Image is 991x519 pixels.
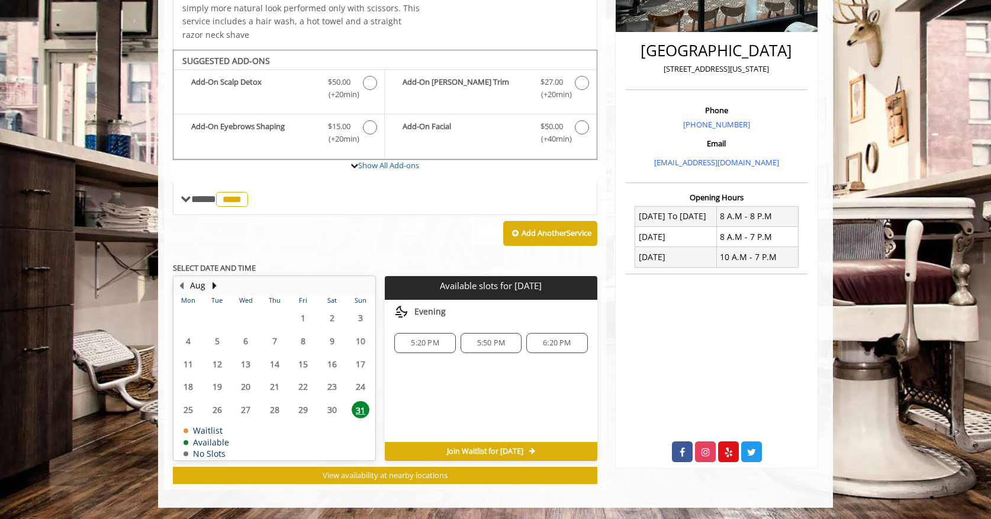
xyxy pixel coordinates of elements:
[328,76,350,88] span: $50.00
[328,120,350,133] span: $15.00
[526,333,587,353] div: 6:20 PM
[716,206,798,226] td: 8 A.M - 8 P.M
[540,120,563,133] span: $50.00
[322,88,357,101] span: (+20min )
[190,279,205,292] button: Aug
[176,279,186,292] button: Previous Month
[202,294,231,306] th: Tue
[503,221,597,246] button: Add AnotherService
[414,307,446,316] span: Evening
[635,247,717,267] td: [DATE]
[323,470,448,480] span: View availability at nearby locations
[629,63,805,75] p: [STREET_ADDRESS][US_STATE]
[317,294,346,306] th: Sat
[629,42,805,59] h2: [GEOGRAPHIC_DATA]
[403,76,528,101] b: Add-On [PERSON_NAME] Trim
[635,227,717,247] td: [DATE]
[394,305,408,319] img: evening slots
[346,294,375,306] th: Sun
[179,120,378,148] label: Add-On Eyebrows Shaping
[654,157,779,168] a: [EMAIL_ADDRESS][DOMAIN_NAME]
[629,106,805,114] h3: Phone
[322,133,357,145] span: (+20min )
[191,76,316,101] b: Add-On Scalp Detox
[534,133,569,145] span: (+40min )
[635,206,717,226] td: [DATE] To [DATE]
[716,227,798,247] td: 8 A.M - 7 P.M
[210,279,219,292] button: Next Month
[534,88,569,101] span: (+20min )
[184,449,229,458] td: No Slots
[522,228,591,238] b: Add Another Service
[391,120,590,148] label: Add-On Facial
[447,447,523,456] span: Join Waitlist for [DATE]
[352,401,369,418] span: 31
[173,467,597,484] button: View availability at nearby locations
[477,338,505,348] span: 5:50 PM
[231,294,260,306] th: Wed
[543,338,571,348] span: 6:20 PM
[358,160,419,171] a: Show All Add-ons
[191,120,316,145] b: Add-On Eyebrows Shaping
[184,426,229,435] td: Waitlist
[289,294,317,306] th: Fri
[461,333,522,353] div: 5:50 PM
[173,50,597,160] div: Scissor Cut Add-onS
[346,398,375,421] td: Select day31
[411,338,439,348] span: 5:20 PM
[629,139,805,148] h3: Email
[716,247,798,267] td: 10 A.M - 7 P.M
[260,294,288,306] th: Thu
[184,438,229,447] td: Available
[403,120,528,145] b: Add-On Facial
[173,262,256,273] b: SELECT DATE AND TIME
[179,76,378,104] label: Add-On Scalp Detox
[683,119,750,130] a: [PHONE_NUMBER]
[174,294,202,306] th: Mon
[390,281,592,291] p: Available slots for [DATE]
[391,76,590,104] label: Add-On Beard Trim
[540,76,563,88] span: $27.00
[182,55,270,66] b: SUGGESTED ADD-ONS
[626,193,807,201] h3: Opening Hours
[394,333,455,353] div: 5:20 PM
